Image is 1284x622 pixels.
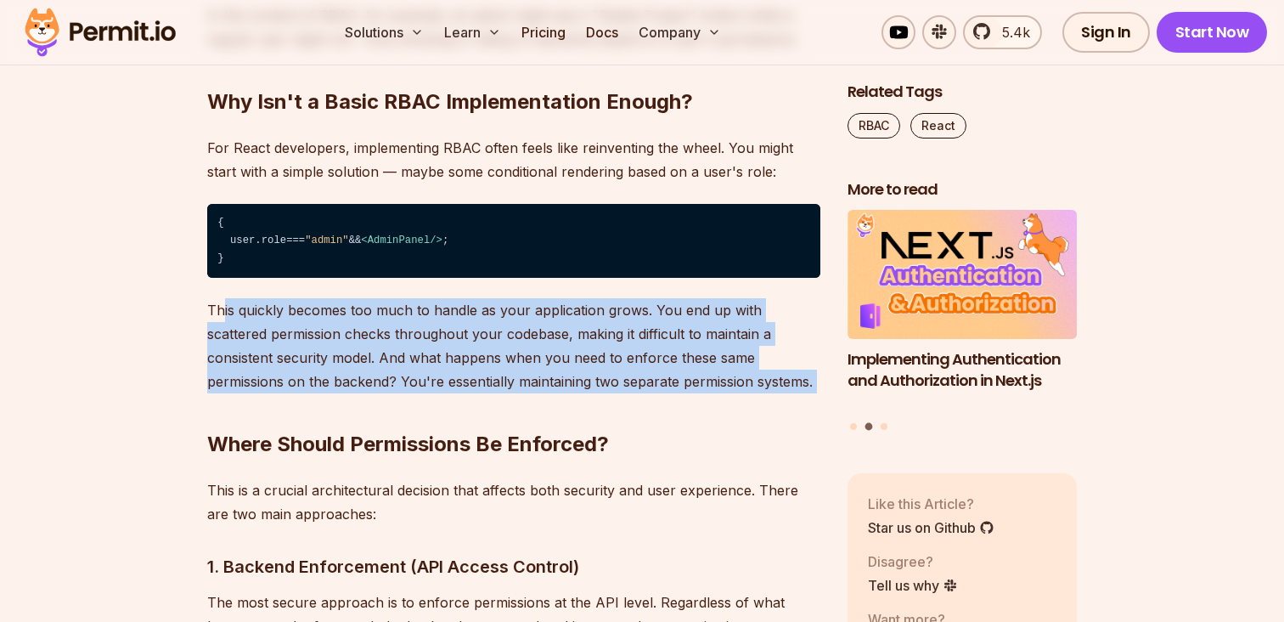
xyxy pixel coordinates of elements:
[848,179,1077,201] h2: More to read
[848,211,1077,340] img: Implementing Authentication and Authorization in Next.js
[207,136,820,184] p: For React developers, implementing RBAC often feels like reinventing the wheel. You might start w...
[17,3,183,61] img: Permit logo
[848,82,1077,103] h2: Related Tags
[1157,12,1268,53] a: Start Now
[992,22,1030,42] span: 5.4k
[437,15,508,49] button: Learn
[207,363,820,458] h2: Where Should Permissions Be Enforced?
[848,349,1077,392] h3: Implementing Authentication and Authorization in Next.js
[910,113,966,139] a: React
[865,423,873,431] button: Go to slide 2
[868,575,958,596] a: Tell us why
[850,423,857,430] button: Go to slide 1
[848,211,1077,433] div: Posts
[338,15,431,49] button: Solutions
[632,15,728,49] button: Company
[207,553,820,580] h3: 1. Backend Enforcement (API Access Control)
[848,211,1077,413] a: Implementing Authentication and Authorization in Next.jsImplementing Authentication and Authoriza...
[368,235,431,246] span: AdminPanel
[848,113,900,139] a: RBAC
[868,517,994,538] a: Star us on Github
[305,235,348,246] span: "admin"
[868,494,994,514] p: Like this Article?
[207,298,820,393] p: This quickly becomes too much to handle as your application grows. You end up with scattered perm...
[361,235,442,246] span: < />
[515,15,572,49] a: Pricing
[1062,12,1150,53] a: Sign In
[207,204,820,279] code: { user. === && ; }
[579,15,625,49] a: Docs
[881,423,887,430] button: Go to slide 3
[262,235,286,246] span: role
[848,211,1077,413] li: 2 of 3
[207,20,820,116] h2: Why Isn't a Basic RBAC Implementation Enough?
[868,551,958,572] p: Disagree?
[963,15,1042,49] a: 5.4k
[207,478,820,526] p: This is a crucial architectural decision that affects both security and user experience. There ar...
